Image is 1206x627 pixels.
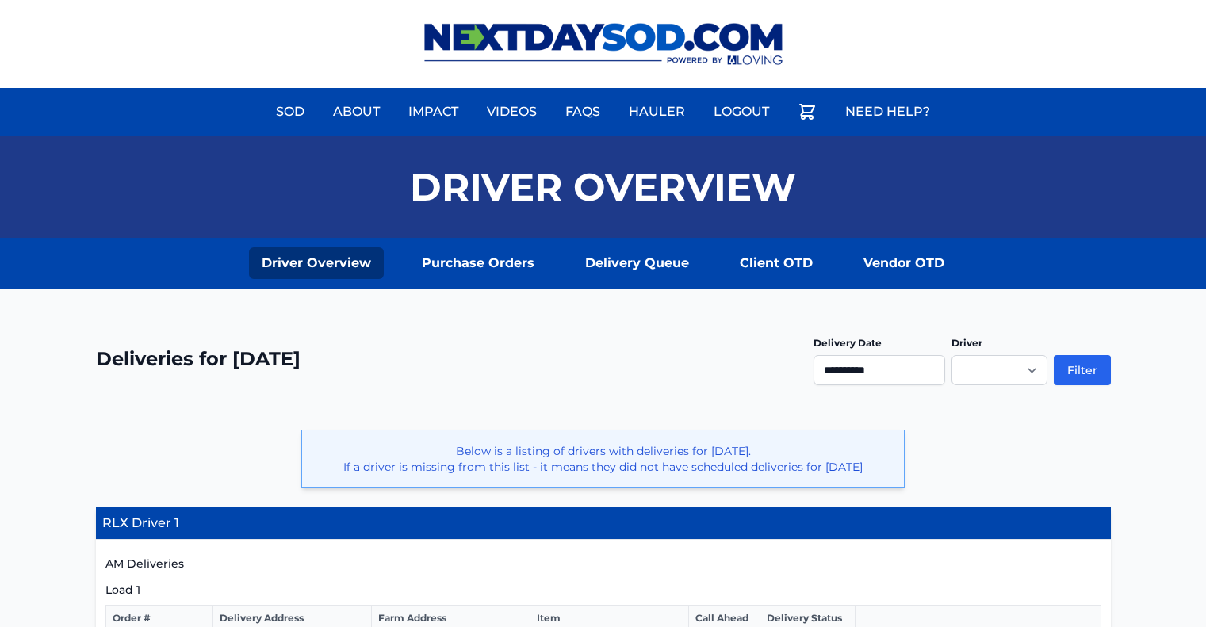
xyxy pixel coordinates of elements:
a: Delivery Queue [572,247,702,279]
a: Vendor OTD [851,247,957,279]
a: FAQs [556,93,610,131]
h4: RLX Driver 1 [96,507,1111,540]
a: Sod [266,93,314,131]
h5: Load 1 [105,582,1101,598]
label: Driver [951,337,982,349]
a: Logout [704,93,779,131]
button: Filter [1054,355,1111,385]
a: Purchase Orders [409,247,547,279]
h5: AM Deliveries [105,556,1101,575]
a: Client OTD [727,247,825,279]
a: Videos [477,93,546,131]
p: Below is a listing of drivers with deliveries for [DATE]. If a driver is missing from this list -... [315,443,891,475]
a: Impact [399,93,468,131]
a: Driver Overview [249,247,384,279]
h2: Deliveries for [DATE] [96,346,301,372]
h1: Driver Overview [410,168,796,206]
label: Delivery Date [814,337,882,349]
a: About [324,93,389,131]
a: Hauler [619,93,695,131]
a: Need Help? [836,93,940,131]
